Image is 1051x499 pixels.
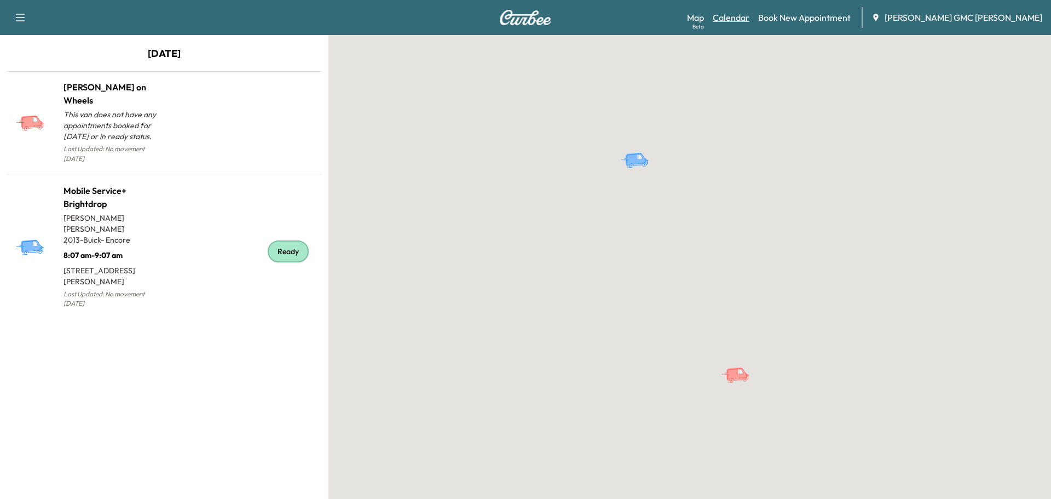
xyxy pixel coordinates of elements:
[620,141,659,160] gmp-advanced-marker: Mobile Service+ Brightdrop
[268,240,309,262] div: Ready
[63,287,164,311] p: Last Updated: No movement [DATE]
[63,142,164,166] p: Last Updated: No movement [DATE]
[687,11,704,24] a: MapBeta
[63,234,164,245] p: 2013 - Buick - Encore
[63,245,164,261] p: 8:07 am - 9:07 am
[63,261,164,287] p: [STREET_ADDRESS][PERSON_NAME]
[721,355,759,375] gmp-advanced-marker: Wenzel on Wheels
[758,11,851,24] a: Book New Appointment
[63,81,164,107] h1: [PERSON_NAME] on Wheels
[499,10,552,25] img: Curbee Logo
[63,184,164,210] h1: Mobile Service+ Brightdrop
[713,11,749,24] a: Calendar
[63,213,164,234] p: [PERSON_NAME] [PERSON_NAME]
[63,109,164,142] p: This van does not have any appointments booked for [DATE] or in ready status.
[885,11,1042,24] span: [PERSON_NAME] GMC [PERSON_NAME]
[692,22,704,31] div: Beta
